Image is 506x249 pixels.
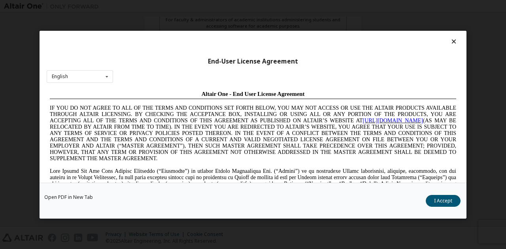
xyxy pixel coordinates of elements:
a: [URL][DOMAIN_NAME] [316,30,376,36]
div: English [52,74,68,79]
span: Lore Ipsumd Sit Ame Cons Adipisc Elitseddo (“Eiusmodte”) in utlabor Etdolo Magnaaliqua Eni. (“Adm... [3,81,410,137]
a: Open PDF in New Tab [44,195,93,199]
button: I Accept [426,195,461,206]
span: IF YOU DO NOT AGREE TO ALL OF THE TERMS AND CONDITIONS SET FORTH BELOW, YOU MAY NOT ACCESS OR USE... [3,17,410,74]
span: Altair One - End User License Agreement [155,3,258,9]
div: End-User License Agreement [47,57,459,65]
